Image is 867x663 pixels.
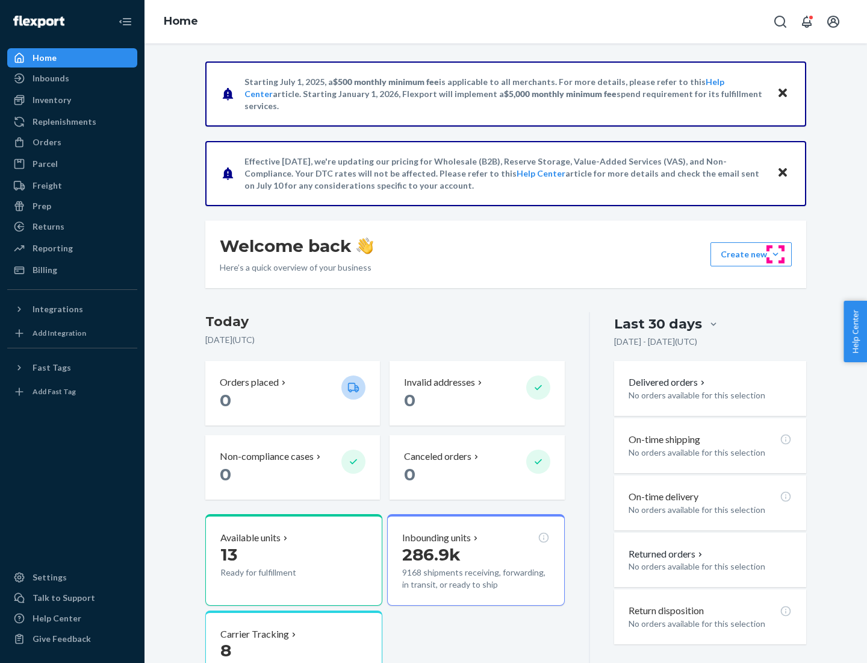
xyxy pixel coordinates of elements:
[614,315,702,333] div: Last 30 days
[33,264,57,276] div: Billing
[387,514,564,606] button: Inbounding units286.9k9168 shipments receiving, forwarding, in transit, or ready to ship
[33,633,91,645] div: Give Feedback
[33,242,73,254] div: Reporting
[7,69,137,88] a: Inbounds
[629,561,792,573] p: No orders available for this selection
[629,490,698,504] p: On-time delivery
[402,544,461,565] span: 286.9k
[33,386,76,397] div: Add Fast Tag
[33,592,95,604] div: Talk to Support
[154,4,208,39] ol: breadcrumbs
[220,375,279,389] p: Orders placed
[7,133,137,152] a: Orders
[33,612,81,624] div: Help Center
[710,242,792,266] button: Create new
[629,504,792,516] p: No orders available for this selection
[220,531,281,545] p: Available units
[629,604,704,618] p: Return disposition
[7,112,137,131] a: Replenishments
[7,300,137,319] button: Integrations
[402,531,471,545] p: Inbounding units
[821,10,845,34] button: Open account menu
[220,450,314,463] p: Non-compliance cases
[220,640,231,661] span: 8
[33,303,83,315] div: Integrations
[205,514,382,606] button: Available units13Ready for fulfillment
[768,10,792,34] button: Open Search Box
[7,382,137,401] a: Add Fast Tag
[33,180,62,192] div: Freight
[7,217,137,236] a: Returns
[33,328,86,338] div: Add Integration
[404,450,471,463] p: Canceled orders
[7,239,137,258] a: Reporting
[844,301,867,362] button: Help Center
[33,571,67,583] div: Settings
[205,312,565,331] h3: Today
[7,48,137,68] a: Home
[220,544,237,565] span: 13
[629,433,700,447] p: On-time shipping
[404,390,415,410] span: 0
[220,464,231,485] span: 0
[244,156,765,192] p: Effective [DATE], we're updating our pricing for Wholesale (B2B), Reserve Storage, Value-Added Se...
[795,10,819,34] button: Open notifications
[404,464,415,485] span: 0
[390,361,564,426] button: Invalid addresses 0
[244,76,765,112] p: Starting July 1, 2025, a is applicable to all merchants. For more details, please refer to this a...
[13,16,64,28] img: Flexport logo
[33,221,64,233] div: Returns
[517,168,565,178] a: Help Center
[33,72,69,84] div: Inbounds
[629,447,792,459] p: No orders available for this selection
[775,85,791,102] button: Close
[356,237,373,254] img: hand-wave emoji
[7,629,137,649] button: Give Feedback
[7,588,137,608] a: Talk to Support
[629,375,707,389] button: Delivered orders
[33,362,71,374] div: Fast Tags
[775,165,791,182] button: Close
[205,334,565,346] p: [DATE] ( UTC )
[205,361,380,426] button: Orders placed 0
[33,116,96,128] div: Replenishments
[504,89,617,99] span: $5,000 monthly minimum fee
[629,618,792,630] p: No orders available for this selection
[404,375,475,389] p: Invalid addresses
[629,389,792,401] p: No orders available for this selection
[629,547,705,561] button: Returned orders
[220,262,373,274] p: Here’s a quick overview of your business
[7,568,137,587] a: Settings
[205,435,380,500] button: Non-compliance cases 0
[33,136,61,148] div: Orders
[390,435,564,500] button: Canceled orders 0
[614,336,697,348] p: [DATE] - [DATE] ( UTC )
[220,235,373,257] h1: Welcome back
[7,609,137,628] a: Help Center
[7,324,137,343] a: Add Integration
[7,260,137,280] a: Billing
[113,10,137,34] button: Close Navigation
[220,567,332,579] p: Ready for fulfillment
[33,52,57,64] div: Home
[33,94,71,106] div: Inventory
[33,200,51,212] div: Prep
[164,14,198,28] a: Home
[402,567,549,591] p: 9168 shipments receiving, forwarding, in transit, or ready to ship
[7,176,137,195] a: Freight
[220,627,289,641] p: Carrier Tracking
[7,154,137,174] a: Parcel
[220,390,231,410] span: 0
[33,158,58,170] div: Parcel
[7,90,137,110] a: Inventory
[333,77,439,87] span: $500 monthly minimum fee
[7,196,137,216] a: Prep
[7,358,137,377] button: Fast Tags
